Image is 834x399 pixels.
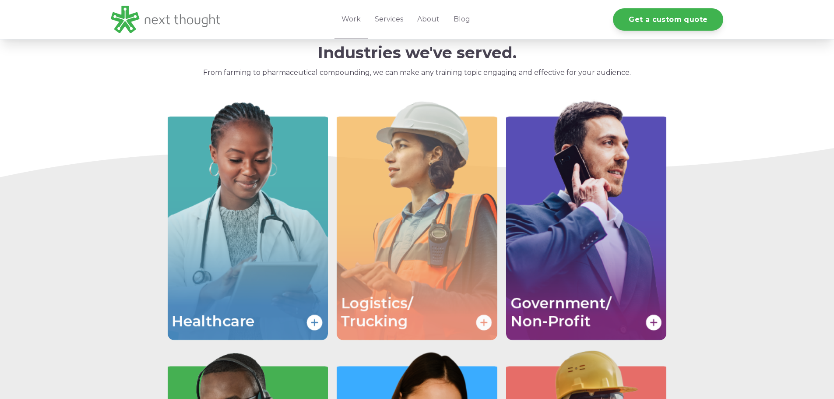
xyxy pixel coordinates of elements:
[613,8,723,31] a: Get a custom quote
[506,99,667,340] img: Government/Non-Profit
[168,99,328,340] img: Healthcare
[337,99,497,340] img: Logicstics/Trucking
[120,44,715,62] h2: Industries we've served.
[203,68,631,77] span: From farming to pharmaceutical compounding, we can make any training topic engaging and effective...
[111,6,220,33] img: LG - NextThought Logo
